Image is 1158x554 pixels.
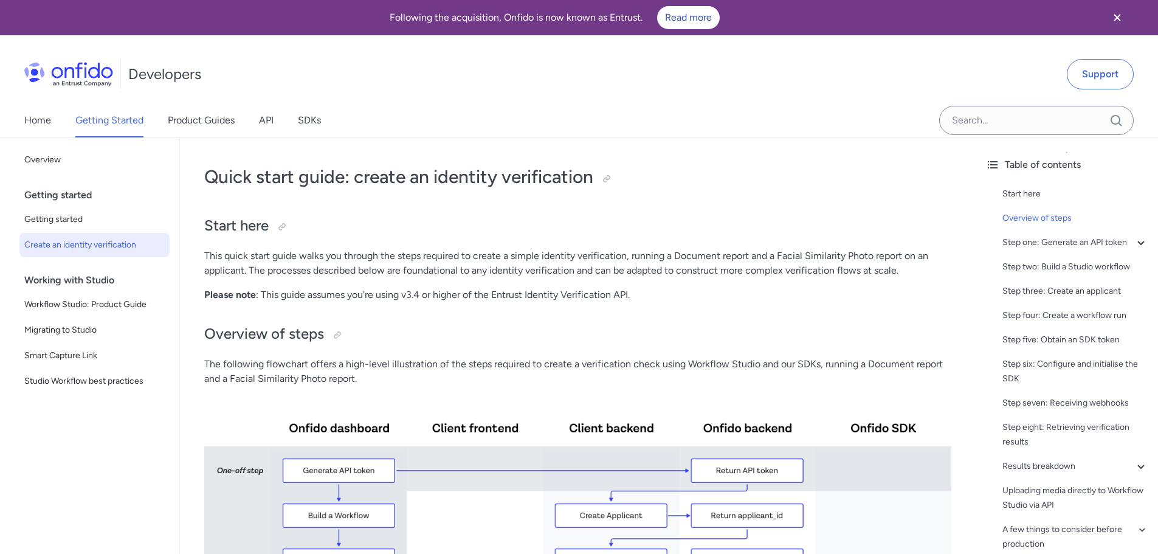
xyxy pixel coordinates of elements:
[204,324,951,345] h2: Overview of steps
[1110,10,1125,25] svg: Close banner
[24,323,165,338] span: Migrating to Studio
[24,238,165,252] span: Create an identity verification
[24,297,165,312] span: Workflow Studio: Product Guide
[24,212,165,227] span: Getting started
[1002,308,1148,323] a: Step four: Create a workflow run
[19,207,170,232] a: Getting started
[168,103,235,137] a: Product Guides
[1067,59,1134,89] a: Support
[1002,420,1148,449] a: Step eight: Retrieving verification results
[1002,357,1148,386] a: Step six: Configure and initialise the SDK
[1002,187,1148,201] a: Start here
[24,348,165,363] span: Smart Capture Link
[204,357,951,386] p: The following flowchart offers a high-level illustration of the steps required to create a verifi...
[24,374,165,389] span: Studio Workflow best practices
[24,268,174,293] div: Working with Studio
[1002,260,1148,274] a: Step two: Build a Studio workflow
[75,103,143,137] a: Getting Started
[939,106,1134,135] input: Onfido search input field
[24,62,113,86] img: Onfido Logo
[1002,459,1148,474] a: Results breakdown
[1002,396,1148,410] a: Step seven: Receiving webhooks
[19,233,170,257] a: Create an identity verification
[1002,235,1148,250] a: Step one: Generate an API token
[204,216,951,237] h2: Start here
[204,165,951,189] h1: Quick start guide: create an identity verification
[1002,483,1148,513] a: Uploading media directly to Workflow Studio via API
[298,103,321,137] a: SDKs
[985,158,1148,172] div: Table of contents
[24,103,51,137] a: Home
[1002,284,1148,299] a: Step three: Create an applicant
[19,344,170,368] a: Smart Capture Link
[1095,2,1140,33] button: Close banner
[19,148,170,172] a: Overview
[24,153,165,167] span: Overview
[1002,522,1148,552] a: A few things to consider before production
[19,369,170,393] a: Studio Workflow best practices
[24,183,174,207] div: Getting started
[1002,333,1148,347] a: Step five: Obtain an SDK token
[204,289,256,300] strong: Please note
[259,103,274,137] a: API
[657,6,720,29] a: Read more
[19,318,170,342] a: Migrating to Studio
[1002,211,1148,226] a: Overview of steps
[15,6,1095,29] div: Following the acquisition, Onfido is now known as Entrust.
[204,249,951,278] p: This quick start guide walks you through the steps required to create a simple identity verificat...
[19,293,170,317] a: Workflow Studio: Product Guide
[128,64,201,84] h1: Developers
[204,288,951,302] p: : This guide assumes you're using v3.4 or higher of the Entrust Identity Verification API.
